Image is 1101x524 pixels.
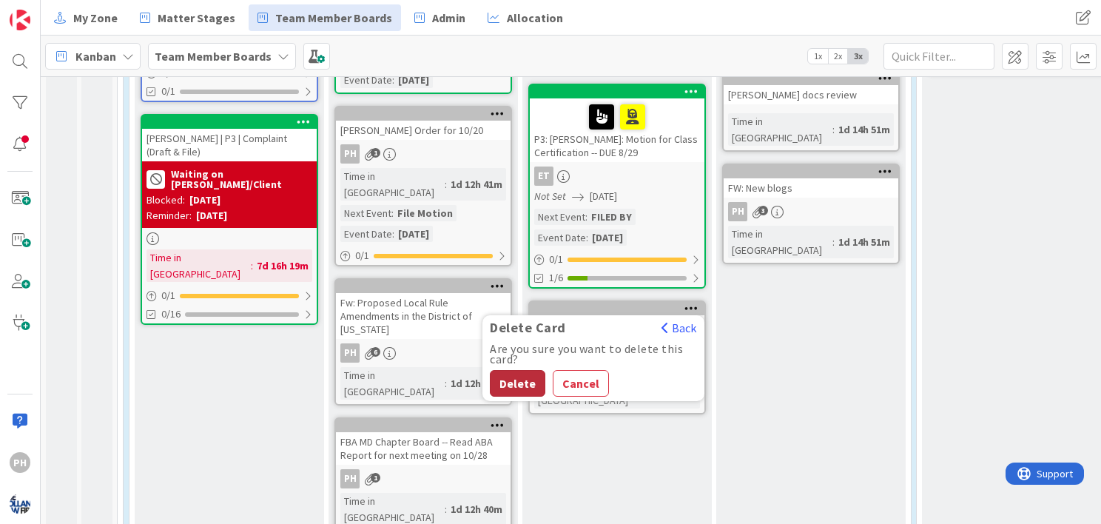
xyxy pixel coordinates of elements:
[336,107,511,140] div: [PERSON_NAME] Order for 10/20
[530,302,704,315] div: Delete CardBackAre you sure you want to delete this card?DeleteCancel
[394,72,433,88] div: [DATE]
[883,43,994,70] input: Quick Filter...
[189,192,220,208] div: [DATE]
[586,229,588,246] span: :
[482,320,573,335] span: Delete Card
[549,270,563,286] span: 1/6
[371,148,380,158] span: 1
[155,49,272,64] b: Team Member Boards
[336,280,511,339] div: Fw: Proposed Local Rule Amendments in the District of [US_STATE]
[275,9,392,27] span: Team Member Boards
[253,258,312,274] div: 7d 16h 19m
[336,144,511,164] div: PH
[758,206,768,215] span: 3
[661,320,697,336] button: Back
[131,4,244,31] a: Matter Stages
[530,98,704,162] div: P3: [PERSON_NAME]: Motion for Class Certification -- DUE 8/29
[340,144,360,164] div: PH
[147,192,185,208] div: Blocked:
[728,202,747,221] div: PH
[161,306,181,322] span: 0/16
[147,249,251,282] div: Time in [GEOGRAPHIC_DATA]
[336,419,511,465] div: FBA MD Chapter Board -- Read ABA Report for next meeting on 10/28
[848,49,868,64] span: 3x
[590,189,617,204] span: [DATE]
[171,169,312,189] b: Waiting on [PERSON_NAME]/Client
[724,178,898,198] div: FW: New blogs
[196,208,227,224] div: [DATE]
[832,121,835,138] span: :
[507,9,563,27] span: Allocation
[530,85,704,162] div: P3: [PERSON_NAME]: Motion for Class Certification -- DUE 8/29
[828,49,848,64] span: 2x
[336,121,511,140] div: [PERSON_NAME] Order for 10/20
[394,205,457,221] div: File Motion
[336,432,511,465] div: FBA MD Chapter Board -- Read ABA Report for next meeting on 10/28
[479,4,572,31] a: Allocation
[447,375,506,392] div: 1d 12h 40m
[340,226,392,242] div: Event Date
[432,9,465,27] span: Admin
[340,469,360,488] div: PH
[371,473,380,483] span: 1
[147,208,192,224] div: Reminder:
[249,4,401,31] a: Team Member Boards
[445,501,447,517] span: :
[340,367,445,400] div: Time in [GEOGRAPHIC_DATA]
[340,343,360,363] div: PH
[835,121,894,138] div: 1d 14h 51m
[724,72,898,104] div: [PERSON_NAME] docs review
[392,72,394,88] span: :
[355,248,369,263] span: 0 / 1
[161,84,175,99] span: 0/1
[73,9,118,27] span: My Zone
[490,343,697,364] div: Are you sure you want to delete this card?
[31,2,67,20] span: Support
[490,370,545,397] button: Delete
[724,202,898,221] div: PH
[336,343,511,363] div: PH
[534,209,585,225] div: Next Event
[445,375,447,392] span: :
[340,168,445,201] div: Time in [GEOGRAPHIC_DATA]
[728,113,832,146] div: Time in [GEOGRAPHIC_DATA]
[530,250,704,269] div: 0/1
[336,293,511,339] div: Fw: Proposed Local Rule Amendments in the District of [US_STATE]
[728,226,832,258] div: Time in [GEOGRAPHIC_DATA]
[45,4,127,31] a: My Zone
[142,129,317,161] div: [PERSON_NAME] | P3 | Complaint (Draft & File)
[447,501,506,517] div: 1d 12h 40m
[158,9,235,27] span: Matter Stages
[534,167,553,186] div: ET
[724,85,898,104] div: [PERSON_NAME] docs review
[835,234,894,250] div: 1d 14h 51m
[405,4,474,31] a: Admin
[142,115,317,161] div: [PERSON_NAME] | P3 | Complaint (Draft & File)
[336,246,511,265] div: 0/1
[832,234,835,250] span: :
[534,189,566,203] i: Not Set
[394,226,433,242] div: [DATE]
[340,72,392,88] div: Event Date
[10,494,30,514] img: avatar
[371,347,380,357] span: 6
[808,49,828,64] span: 1x
[445,176,447,192] span: :
[588,229,627,246] div: [DATE]
[75,47,116,65] span: Kanban
[585,209,587,225] span: :
[587,209,636,225] div: FILED BY
[340,205,391,221] div: Next Event
[553,370,609,397] button: Cancel
[161,288,175,303] span: 0 / 1
[142,286,317,305] div: 0/1
[391,205,394,221] span: :
[251,258,253,274] span: :
[534,229,586,246] div: Event Date
[530,302,704,348] div: Delete CardBackAre you sure you want to delete this card?DeleteCancelFW: [PERSON_NAME] - Class Ce...
[392,226,394,242] span: :
[530,167,704,186] div: ET
[10,10,30,30] img: Visit kanbanzone.com
[10,452,30,473] div: PH
[724,165,898,198] div: FW: New blogs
